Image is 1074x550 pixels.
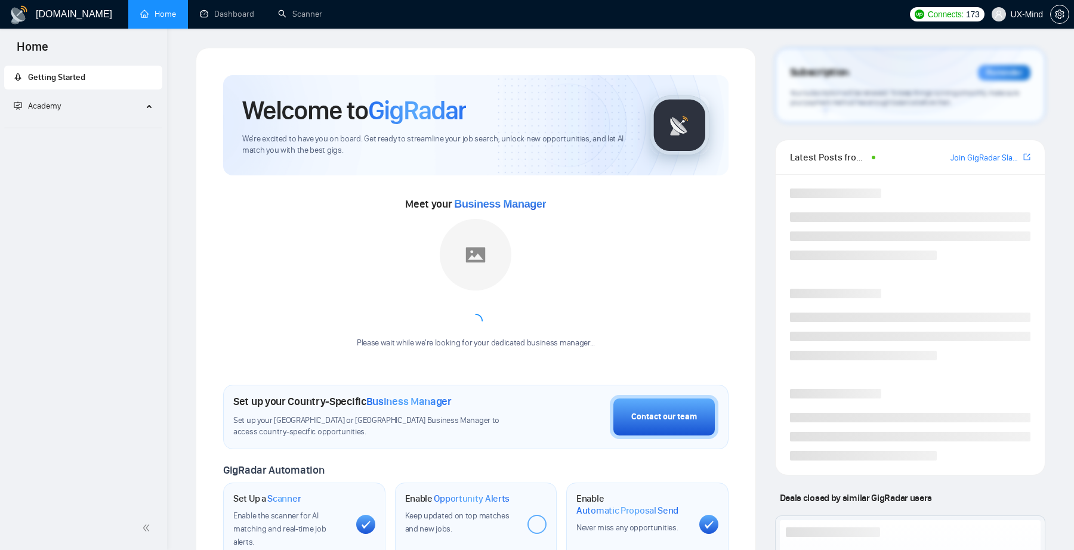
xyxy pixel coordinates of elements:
button: Contact our team [610,395,718,439]
img: logo [10,5,29,24]
span: Your subscription will be renewed. To keep things running smoothly, make sure your payment method... [790,88,1019,107]
span: Connects: [928,8,964,21]
span: export [1023,152,1030,162]
a: export [1023,152,1030,163]
a: Join GigRadar Slack Community [950,152,1021,165]
span: GigRadar [368,94,466,126]
span: Keep updated on top matches and new jobs. [405,511,510,534]
span: Academy [28,101,61,111]
h1: Welcome to [242,94,466,126]
span: We're excited to have you on board. Get ready to streamline your job search, unlock new opportuni... [242,134,631,156]
h1: Enable [576,493,690,516]
span: setting [1051,10,1069,19]
span: Meet your [405,197,546,211]
span: Deals closed by similar GigRadar users [775,487,937,508]
span: GigRadar Automation [223,464,324,477]
div: Please wait while we're looking for your dedicated business manager... [350,338,602,349]
span: Home [7,38,58,63]
div: Contact our team [631,410,697,424]
span: double-left [142,522,154,534]
div: Reminder [978,65,1030,81]
img: placeholder.png [440,219,511,291]
img: upwork-logo.png [915,10,924,19]
span: loading [468,313,483,329]
span: fund-projection-screen [14,101,22,110]
span: Enable the scanner for AI matching and real-time job alerts. [233,511,326,547]
span: Business Manager [454,198,546,210]
button: setting [1050,5,1069,24]
a: homeHome [140,9,176,19]
h1: Enable [405,493,510,505]
h1: Set up your Country-Specific [233,395,452,408]
h1: Set Up a [233,493,301,505]
span: Academy [14,101,61,111]
span: Scanner [267,493,301,505]
span: Opportunity Alerts [434,493,510,505]
a: searchScanner [278,9,322,19]
img: gigradar-logo.png [650,95,709,155]
span: Never miss any opportunities. [576,523,678,533]
span: Set up your [GEOGRAPHIC_DATA] or [GEOGRAPHIC_DATA] Business Manager to access country-specific op... [233,415,524,438]
span: user [995,10,1003,18]
span: Business Manager [366,395,452,408]
span: Latest Posts from the GigRadar Community [790,150,868,165]
span: Subscription [790,63,849,83]
li: Academy Homepage [4,123,162,131]
span: rocket [14,73,22,81]
li: Getting Started [4,66,162,89]
span: 173 [966,8,979,21]
span: Automatic Proposal Send [576,505,678,517]
a: setting [1050,10,1069,19]
a: dashboardDashboard [200,9,254,19]
span: Getting Started [28,72,85,82]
